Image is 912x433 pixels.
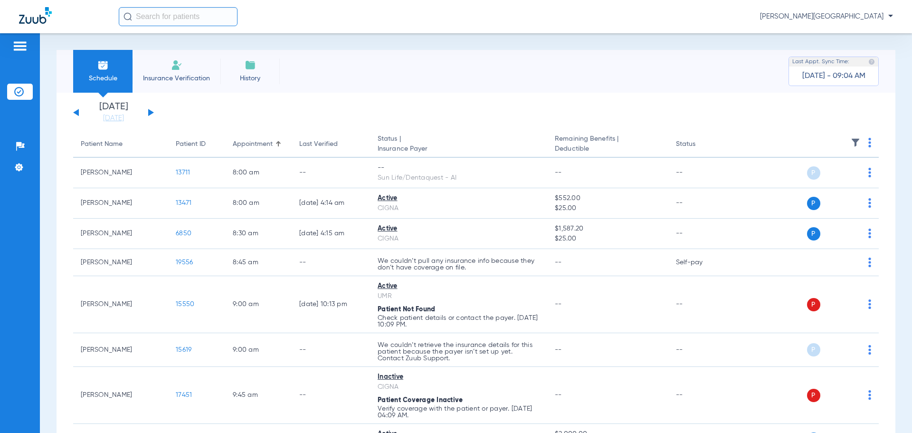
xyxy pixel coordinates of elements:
div: CIGNA [378,203,540,213]
span: Patient Not Found [378,306,435,313]
img: Search Icon [123,12,132,21]
span: P [807,227,820,241]
img: History [245,59,256,71]
span: 19556 [176,259,193,266]
div: CIGNA [378,382,540,392]
span: -- [555,392,562,398]
img: last sync help info [868,58,875,65]
td: 9:00 AM [225,333,292,367]
span: P [807,343,820,356]
div: CIGNA [378,234,540,244]
td: [DATE] 4:14 AM [292,188,370,219]
td: 8:00 AM [225,188,292,219]
img: group-dot-blue.svg [868,258,871,267]
input: Search for patients [119,7,237,26]
span: 15550 [176,301,194,308]
div: Patient ID [176,139,206,149]
td: -- [668,367,732,424]
td: -- [292,158,370,188]
p: Check patient details or contact the payer. [DATE] 10:09 PM. [378,315,540,328]
p: We couldn’t pull any insurance info because they don’t have coverage on file. [378,258,540,271]
span: P [807,197,820,210]
img: group-dot-blue.svg [868,229,871,238]
th: Status [668,131,732,158]
img: group-dot-blue.svg [868,198,871,208]
img: group-dot-blue.svg [868,345,871,355]
img: Zuub Logo [19,7,52,24]
td: [PERSON_NAME] [73,219,168,249]
td: [PERSON_NAME] [73,158,168,188]
a: [DATE] [85,114,142,123]
span: [PERSON_NAME][GEOGRAPHIC_DATA] [760,12,893,21]
span: -- [555,259,562,266]
img: group-dot-blue.svg [868,390,871,400]
td: -- [668,188,732,219]
div: Appointment [233,139,273,149]
p: Verify coverage with the patient or payer. [DATE] 04:09 AM. [378,405,540,419]
span: History [228,74,273,83]
span: Insurance Verification [140,74,213,83]
td: [DATE] 4:15 AM [292,219,370,249]
img: filter.svg [851,138,860,147]
div: Patient Name [81,139,161,149]
img: Manual Insurance Verification [171,59,182,71]
div: UMR [378,291,540,301]
div: Active [378,224,540,234]
div: Last Verified [299,139,338,149]
div: Patient Name [81,139,123,149]
td: [PERSON_NAME] [73,249,168,276]
span: Patient Coverage Inactive [378,397,463,404]
td: 8:45 AM [225,249,292,276]
td: -- [292,333,370,367]
span: -- [555,169,562,176]
span: $25.00 [555,203,660,213]
span: Last Appt. Sync Time: [792,57,849,67]
th: Remaining Benefits | [547,131,668,158]
td: -- [292,249,370,276]
img: group-dot-blue.svg [868,138,871,147]
span: P [807,389,820,402]
span: 13711 [176,169,190,176]
span: 17451 [176,392,192,398]
span: $552.00 [555,193,660,203]
span: 13471 [176,200,191,206]
div: -- [378,163,540,173]
span: Schedule [80,74,125,83]
td: -- [668,158,732,188]
div: Sun Life/Dentaquest - AI [378,173,540,183]
img: group-dot-blue.svg [868,299,871,309]
td: -- [668,219,732,249]
div: Active [378,281,540,291]
div: Patient ID [176,139,218,149]
th: Status | [370,131,547,158]
p: We couldn’t retrieve the insurance details for this patient because the payer isn’t set up yet. C... [378,342,540,362]
td: [PERSON_NAME] [73,276,168,333]
td: 8:30 AM [225,219,292,249]
span: Insurance Payer [378,144,540,154]
span: 6850 [176,230,191,237]
span: P [807,298,820,311]
td: -- [668,276,732,333]
div: Appointment [233,139,284,149]
td: [DATE] 10:13 PM [292,276,370,333]
img: group-dot-blue.svg [868,168,871,177]
span: Deductible [555,144,660,154]
img: hamburger-icon [12,40,28,52]
td: -- [292,367,370,424]
td: [PERSON_NAME] [73,367,168,424]
td: -- [668,333,732,367]
td: Self-pay [668,249,732,276]
td: 9:00 AM [225,276,292,333]
span: -- [555,301,562,308]
td: [PERSON_NAME] [73,188,168,219]
td: [PERSON_NAME] [73,333,168,367]
td: 9:45 AM [225,367,292,424]
span: $1,587.20 [555,224,660,234]
span: $25.00 [555,234,660,244]
div: Active [378,193,540,203]
img: Schedule [97,59,109,71]
div: Last Verified [299,139,362,149]
div: Inactive [378,372,540,382]
td: 8:00 AM [225,158,292,188]
span: P [807,166,820,180]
